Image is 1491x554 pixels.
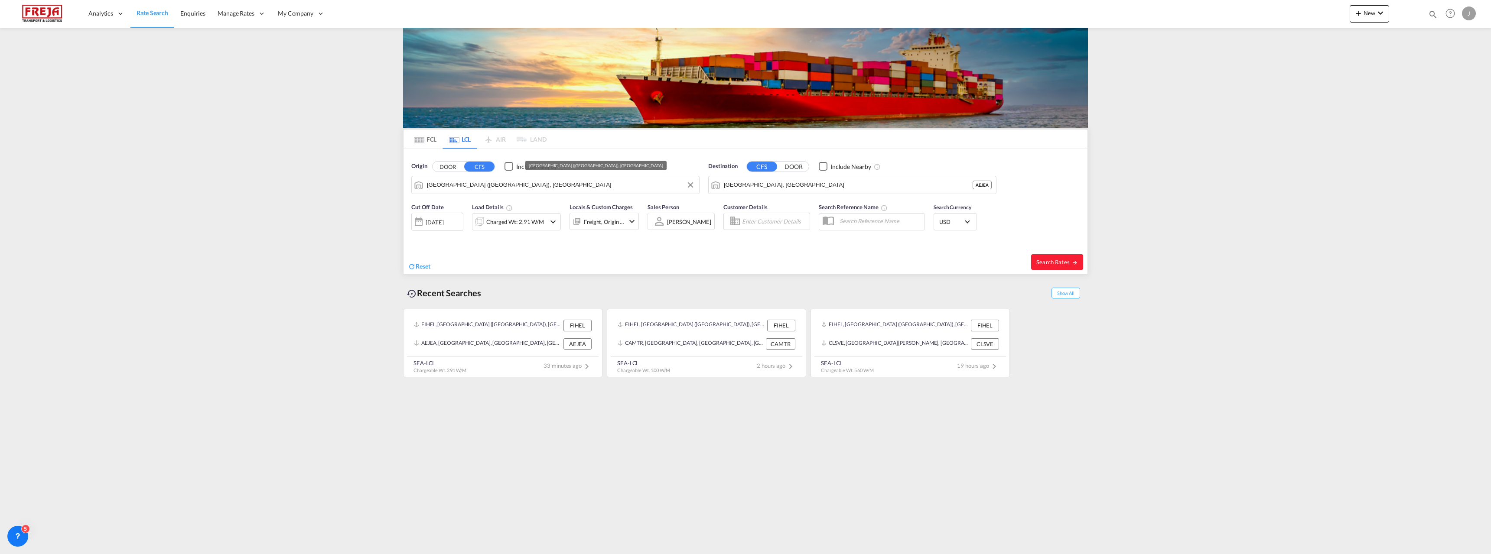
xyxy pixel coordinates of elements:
[416,262,430,270] span: Reset
[747,162,777,172] button: CFS
[709,176,996,194] md-input-container: Jebel Ali, AEJEA
[408,130,547,149] md-pagination-wrapper: Use the left and right arrow keys to navigate between tabs
[408,262,430,272] div: icon-refreshReset
[835,214,925,227] input: Search Reference Name
[408,262,416,270] md-icon: icon-refresh
[180,10,205,17] span: Enquiries
[830,162,871,171] div: Include Nearby
[723,204,767,211] span: Customer Details
[88,9,113,18] span: Analytics
[989,361,999,372] md-icon: icon-chevron-right
[570,213,639,230] div: Freight Origin Destinationicon-chevron-down
[618,338,764,350] div: CAMTR, Montreal, QC, Canada, North America, Americas
[934,204,971,211] span: Search Currency
[13,4,72,23] img: 586607c025bf11f083711d99603023e7.png
[563,320,592,331] div: FIHEL
[472,204,513,211] span: Load Details
[938,215,972,228] md-select: Select Currency: $ USDUnited States Dollar
[957,362,999,369] span: 19 hours ago
[874,163,881,170] md-icon: Unchecked: Ignores neighbouring ports when fetching rates.Checked : Includes neighbouring ports w...
[778,162,809,172] button: DOOR
[443,130,477,149] md-tab-item: LCL
[1462,6,1476,20] div: J
[433,162,463,172] button: DOOR
[667,218,711,225] div: [PERSON_NAME]
[881,204,888,211] md-icon: Your search will be saved by the below given name
[648,204,679,211] span: Sales Person
[767,320,795,331] div: FIHEL
[724,178,973,191] input: Search by Port
[137,9,168,16] span: Rate Search
[411,230,418,242] md-datepicker: Select
[505,162,557,171] md-checkbox: Checkbox No Ink
[821,367,874,373] span: Chargeable Wt. 5.60 W/M
[1353,10,1386,16] span: New
[414,338,561,350] div: AEJEA, Jebel Ali, United Arab Emirates, Middle East, Middle East
[1428,10,1438,23] div: icon-magnify
[413,367,466,373] span: Chargeable Wt. 2.91 W/M
[939,218,964,226] span: USD
[684,178,697,191] button: Clear Input
[1353,8,1364,18] md-icon: icon-plus 400-fg
[506,204,513,211] md-icon: Chargeable Weight
[1443,6,1458,21] span: Help
[627,216,637,227] md-icon: icon-chevron-down
[1443,6,1462,22] div: Help
[516,162,557,171] div: Include Nearby
[472,213,561,230] div: Charged Wt: 2.91 W/Micon-chevron-down
[819,204,888,211] span: Search Reference Name
[821,359,874,367] div: SEA-LCL
[486,216,544,228] div: Charged Wt: 2.91 W/M
[570,204,633,211] span: Locals & Custom Charges
[404,149,1087,274] div: Origin DOOR CFS Checkbox No InkUnchecked: Ignores neighbouring ports when fetching rates.Checked ...
[408,130,443,149] md-tab-item: FCL
[412,176,699,194] md-input-container: Helsingfors (Helsinki), FIHEL
[757,362,796,369] span: 2 hours ago
[1072,259,1078,266] md-icon: icon-arrow-right
[426,218,443,226] div: [DATE]
[617,359,670,367] div: SEA-LCL
[544,362,592,369] span: 33 minutes ago
[1428,10,1438,19] md-icon: icon-magnify
[766,338,795,350] div: CAMTR
[411,204,444,211] span: Cut Off Date
[403,283,485,303] div: Recent Searches
[1052,288,1080,298] span: Show All
[819,162,871,171] md-checkbox: Checkbox No Ink
[584,216,625,228] div: Freight Origin Destination
[414,320,561,331] div: FIHEL, Helsingfors (Helsinki), Finland, Northern Europe, Europe
[218,9,254,18] span: Manage Rates
[607,309,806,377] recent-search-card: FIHEL, [GEOGRAPHIC_DATA] ([GEOGRAPHIC_DATA]), [GEOGRAPHIC_DATA], [GEOGRAPHIC_DATA], [GEOGRAPHIC_D...
[742,215,807,228] input: Enter Customer Details
[821,338,969,350] div: CLSVE, San Vicente, Chile, South America, Americas
[427,178,695,191] input: Search by Port
[548,217,558,227] md-icon: icon-chevron-down
[811,309,1010,377] recent-search-card: FIHEL, [GEOGRAPHIC_DATA] ([GEOGRAPHIC_DATA]), [GEOGRAPHIC_DATA], [GEOGRAPHIC_DATA], [GEOGRAPHIC_D...
[563,338,592,350] div: AEJEA
[785,361,796,372] md-icon: icon-chevron-right
[973,181,992,189] div: AEJEA
[407,288,417,299] md-icon: icon-backup-restore
[403,28,1088,128] img: LCL+%26+FCL+BACKGROUND.png
[1036,259,1078,266] span: Search Rates
[1375,8,1386,18] md-icon: icon-chevron-down
[708,162,738,171] span: Destination
[413,359,466,367] div: SEA-LCL
[529,161,663,170] div: [GEOGRAPHIC_DATA] ([GEOGRAPHIC_DATA]), [GEOGRAPHIC_DATA]
[411,162,427,171] span: Origin
[618,320,765,331] div: FIHEL, Helsingfors (Helsinki), Finland, Northern Europe, Europe
[464,162,495,172] button: CFS
[403,309,602,377] recent-search-card: FIHEL, [GEOGRAPHIC_DATA] ([GEOGRAPHIC_DATA]), [GEOGRAPHIC_DATA], [GEOGRAPHIC_DATA], [GEOGRAPHIC_D...
[1350,5,1389,23] button: icon-plus 400-fgNewicon-chevron-down
[278,9,313,18] span: My Company
[666,215,712,228] md-select: Sales Person: Jarkko Lamminpaa
[617,367,670,373] span: Chargeable Wt. 1.00 W/M
[971,338,999,350] div: CLSVE
[411,213,463,231] div: [DATE]
[821,320,969,331] div: FIHEL, Helsingfors (Helsinki), Finland, Northern Europe, Europe
[971,320,999,331] div: FIHEL
[1031,254,1083,270] button: Search Ratesicon-arrow-right
[582,361,592,372] md-icon: icon-chevron-right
